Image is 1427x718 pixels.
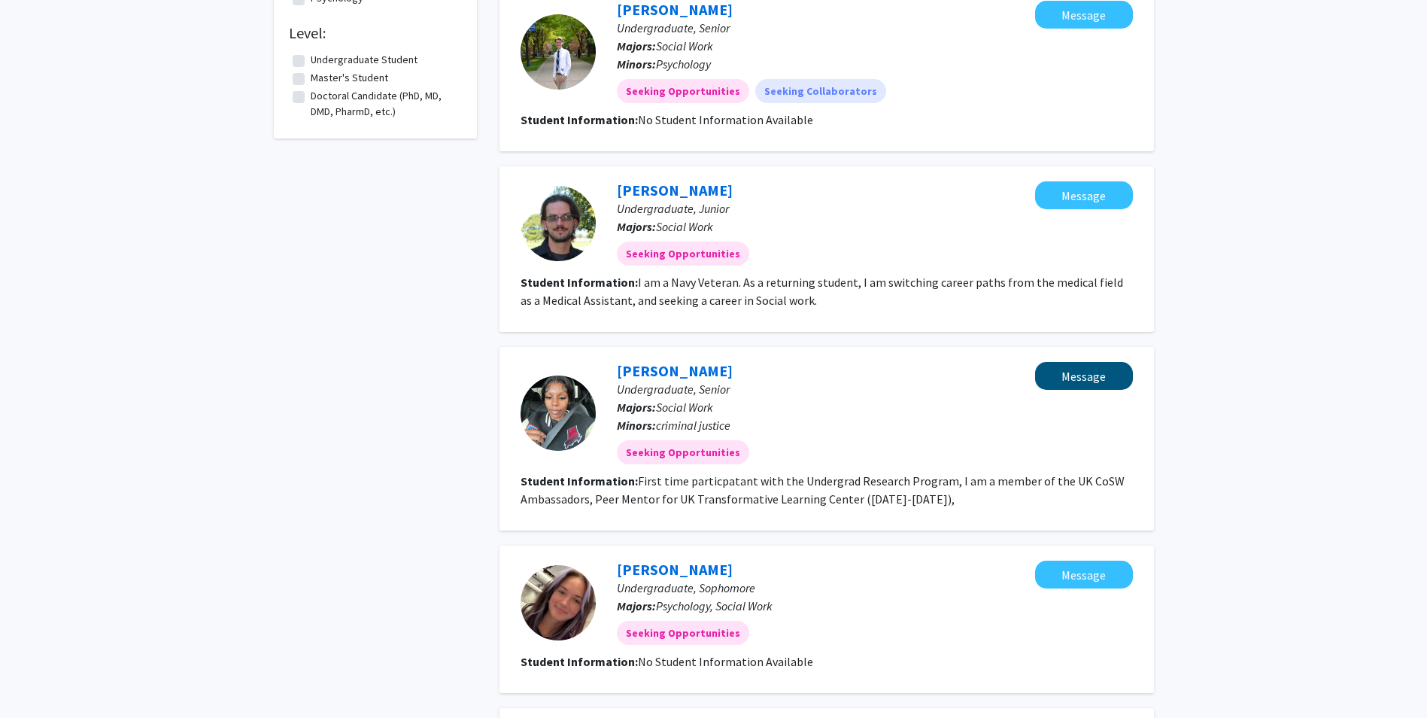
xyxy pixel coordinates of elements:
span: criminal justice [656,418,730,433]
b: Student Information: [521,275,638,290]
span: Psychology [656,56,711,71]
span: Social Work [656,38,713,53]
a: [PERSON_NAME] [617,361,733,380]
fg-read-more: I am a Navy Veteran. As a returning student, I am switching career paths from the medical field a... [521,275,1123,308]
b: Majors: [617,598,656,613]
button: Message Eva Herbert [1035,561,1133,589]
b: Student Information: [521,654,638,669]
h2: Level: [289,24,462,42]
button: Message Rex Lunsford [1035,1,1133,29]
b: Student Information: [521,473,638,488]
a: [PERSON_NAME] [617,560,733,579]
span: Social Work [656,400,713,415]
mat-chip: Seeking Opportunities [617,621,749,645]
b: Majors: [617,38,656,53]
span: Psychology, Social Work [656,598,773,613]
mat-chip: Seeking Opportunities [617,242,749,266]
span: Undergraduate, Sophomore [617,580,755,595]
button: Message Taniya Rucker [1035,362,1133,390]
label: Undergraduate Student [311,52,417,68]
label: Doctoral Candidate (PhD, MD, DMD, PharmD, etc.) [311,88,458,120]
b: Minors: [617,56,656,71]
b: Majors: [617,219,656,234]
b: Majors: [617,400,656,415]
span: No Student Information Available [638,654,813,669]
mat-chip: Seeking Collaborators [755,79,886,103]
a: [PERSON_NAME] [617,181,733,199]
iframe: Chat [11,650,64,707]
mat-chip: Seeking Opportunities [617,440,749,464]
mat-chip: Seeking Opportunities [617,79,749,103]
span: Social Work [656,219,713,234]
label: Master's Student [311,70,388,86]
span: No Student Information Available [638,112,813,127]
b: Minors: [617,418,656,433]
button: Message Alec Baird [1035,181,1133,209]
span: Undergraduate, Junior [617,201,729,216]
b: Student Information: [521,112,638,127]
fg-read-more: First time particpatant with the Undergrad Research Program, I am a member of the UK CoSW Ambassa... [521,473,1125,507]
span: Undergraduate, Senior [617,20,730,35]
span: Undergraduate, Senior [617,382,730,397]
